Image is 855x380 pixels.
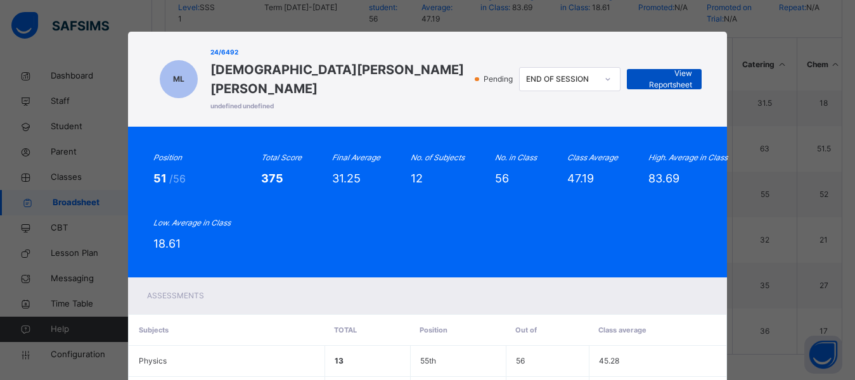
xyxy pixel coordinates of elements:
i: No. of Subjects [411,153,465,162]
span: Position [420,326,447,334]
span: Total [334,326,357,334]
i: No. in Class [495,153,537,162]
i: Position [153,153,182,162]
div: END OF SESSION [526,73,597,85]
i: Class Average [567,153,618,162]
span: 83.69 [648,172,679,185]
i: Total Score [261,153,302,162]
span: 12 [411,172,423,185]
i: Low. Average in Class [153,218,231,227]
span: 51 [153,172,169,185]
i: High. Average in Class [648,153,728,162]
span: 13 [335,356,344,365]
i: Final Average [332,153,380,162]
span: 47.19 [567,172,594,185]
span: 45.28 [599,356,619,365]
span: 56 [495,172,509,185]
span: Pending [482,73,517,85]
span: 18.61 [153,237,181,250]
span: /56 [169,172,186,185]
span: ML [173,73,184,85]
span: 375 [261,172,283,185]
span: [DEMOGRAPHIC_DATA][PERSON_NAME] [PERSON_NAME] [210,60,468,98]
span: 56 [516,356,525,365]
span: Assessments [147,291,204,300]
span: View Reportsheet [636,68,692,91]
span: Subjects [139,326,169,334]
span: Physics [139,356,167,365]
span: Out of [515,326,537,334]
span: 55th [420,356,436,365]
span: 24/6492 [210,47,468,57]
span: undefined undefined [210,101,468,111]
span: Class average [598,326,646,334]
span: 31.25 [332,172,361,185]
